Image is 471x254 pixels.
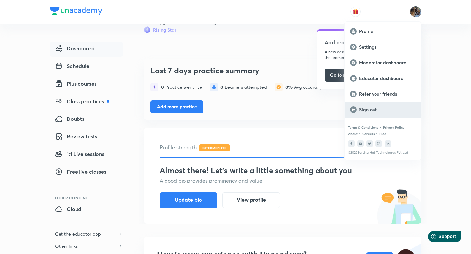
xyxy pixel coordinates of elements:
a: Blog [379,132,386,135]
p: Sign out [359,107,416,113]
p: Settings [359,44,416,50]
a: Terms & Conditions [348,125,378,129]
a: About [348,132,358,135]
p: Educator dashboard [359,75,416,81]
p: Refer your friends [359,91,416,97]
div: • [376,130,378,136]
a: Educator dashboard [345,71,421,86]
a: Moderator dashboard [345,55,421,71]
p: © 2025 Sorting Hat Technologies Pvt Ltd [348,151,418,155]
p: Moderator dashboard [359,60,416,66]
a: Careers [362,132,375,135]
p: Profile [359,28,416,34]
a: Profile [345,24,421,39]
a: Privacy Policy [383,125,404,129]
iframe: Help widget launcher [413,229,464,247]
a: Settings [345,39,421,55]
a: Refer your friends [345,86,421,102]
div: • [359,130,361,136]
div: • [379,124,382,130]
